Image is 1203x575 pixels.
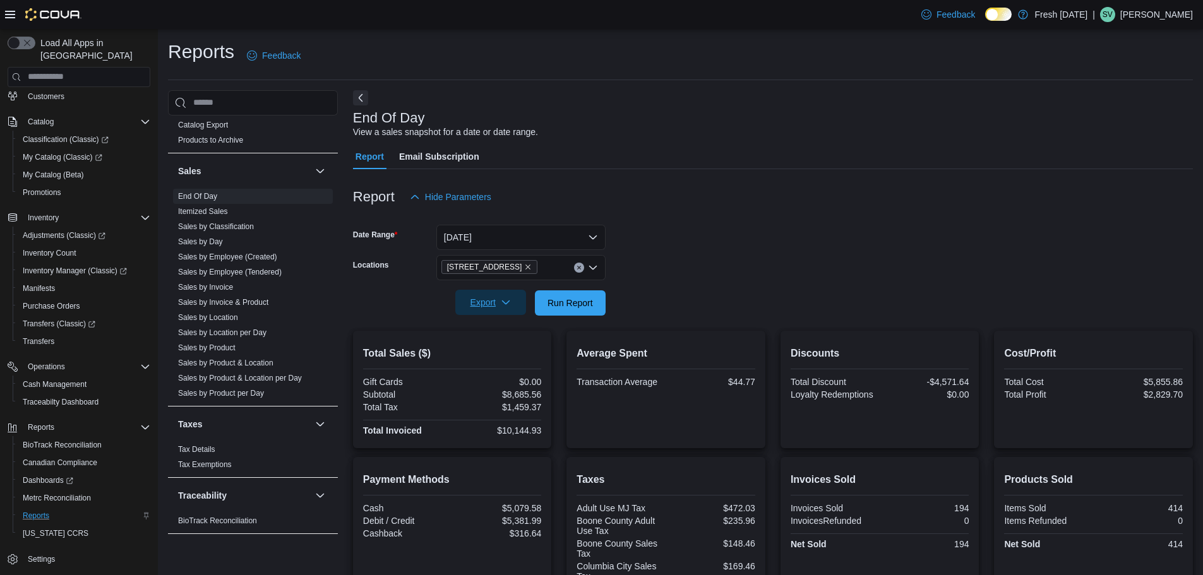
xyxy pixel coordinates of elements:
span: Reports [18,508,150,523]
h2: Taxes [577,472,755,487]
span: Sales by Product & Location per Day [178,373,302,383]
p: [PERSON_NAME] [1120,7,1193,22]
button: Traceabilty Dashboard [13,393,155,411]
span: Sales by Invoice & Product [178,297,268,307]
button: Taxes [178,418,310,430]
h2: Average Spent [577,346,755,361]
button: Sales [178,165,310,177]
button: Promotions [13,184,155,201]
p: Fresh [DATE] [1034,7,1087,22]
div: $0.00 [882,389,969,400]
div: $148.46 [669,538,755,548]
button: Open list of options [588,263,598,273]
button: Reports [23,420,59,435]
div: Gift Cards [363,377,450,387]
span: Traceabilty Dashboard [23,397,99,407]
div: Total Cost [1004,377,1091,387]
span: Settings [23,551,150,567]
button: Reports [3,418,155,436]
span: Sales by Classification [178,222,254,232]
span: My Catalog (Classic) [18,150,150,165]
strong: Net Sold [1004,539,1040,549]
h3: Sales [178,165,201,177]
button: BioTrack Reconciliation [13,436,155,454]
a: Products to Archive [178,136,243,145]
h2: Total Sales ($) [363,346,542,361]
strong: Total Invoiced [363,425,422,436]
div: $472.03 [669,503,755,513]
span: 1407 Cinnamon Hill Lane [441,260,538,274]
span: Load All Apps in [GEOGRAPHIC_DATA] [35,37,150,62]
button: [DATE] [436,225,606,250]
a: Purchase Orders [18,299,85,314]
div: $5,079.58 [455,503,541,513]
a: Reports [18,508,54,523]
span: Products to Archive [178,135,243,145]
span: Hide Parameters [425,191,491,203]
div: $1,459.37 [455,402,541,412]
a: [US_STATE] CCRS [18,526,93,541]
span: Dashboards [18,473,150,488]
span: BioTrack Reconciliation [178,516,257,526]
span: Catalog [23,114,150,129]
button: Catalog [23,114,59,129]
span: Sales by Product & Location [178,358,273,368]
span: Manifests [18,281,150,296]
div: Adult Use MJ Tax [577,503,663,513]
a: Itemized Sales [178,207,228,216]
div: 0 [1096,516,1183,526]
button: Operations [23,359,70,374]
input: Dark Mode [985,8,1012,21]
span: Manifests [23,283,55,293]
span: Canadian Compliance [18,455,150,470]
div: $0.00 [455,377,541,387]
div: Transaction Average [577,377,663,387]
button: Sales [313,163,328,179]
a: Transfers (Classic) [13,315,155,333]
strong: Net Sold [791,539,827,549]
h2: Cost/Profit [1004,346,1183,361]
span: BioTrack Reconciliation [18,437,150,453]
div: Taxes [168,442,338,477]
div: $44.77 [669,377,755,387]
span: Inventory [23,210,150,225]
a: Canadian Compliance [18,455,102,470]
span: Sales by Employee (Tendered) [178,267,282,277]
span: Promotions [23,187,61,198]
button: Traceability [178,489,310,502]
span: Export [463,290,518,315]
span: Feedback [937,8,975,21]
div: Total Tax [363,402,450,412]
a: My Catalog (Classic) [13,148,155,166]
button: Inventory [23,210,64,225]
div: -$4,571.64 [882,377,969,387]
div: $2,829.70 [1096,389,1183,400]
h3: Traceability [178,489,227,502]
span: BioTrack Reconciliation [23,440,102,450]
div: Products [168,117,338,153]
span: Settings [28,554,55,564]
a: Inventory Count [18,246,81,261]
a: Sales by Employee (Tendered) [178,268,282,276]
span: Report [356,144,384,169]
a: Sales by Location [178,313,238,322]
span: Classification (Classic) [18,132,150,147]
button: Customers [3,87,155,105]
div: 414 [1096,503,1183,513]
span: Operations [23,359,150,374]
a: Traceabilty Dashboard [18,394,104,410]
h2: Discounts [791,346,969,361]
button: My Catalog (Beta) [13,166,155,184]
span: Email Subscription [399,144,479,169]
button: Traceability [313,488,328,503]
button: [US_STATE] CCRS [13,525,155,542]
a: Promotions [18,185,66,200]
span: Washington CCRS [18,526,150,541]
button: Manifests [13,280,155,297]
span: Inventory Manager (Classic) [23,266,127,276]
button: Inventory Count [13,244,155,262]
div: 194 [882,539,969,549]
label: Date Range [353,230,398,240]
div: Cash [363,503,450,513]
div: 194 [882,503,969,513]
